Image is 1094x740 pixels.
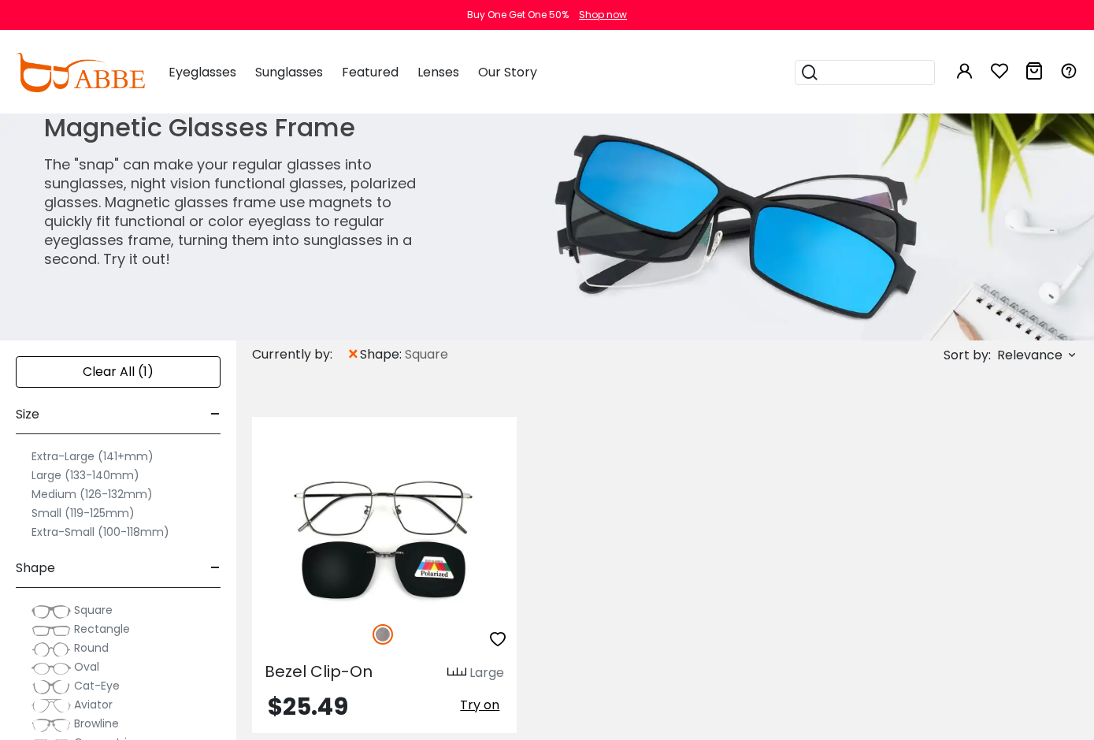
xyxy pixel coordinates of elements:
span: Try on [460,696,499,714]
img: Rectangle.png [32,623,71,638]
span: Square [405,345,448,364]
span: Bezel Clip-On [265,660,373,682]
img: Gun Bezel Clip-On - Metal ,Adjust Nose Pads [252,474,517,606]
img: Aviator.png [32,698,71,714]
div: Currently by: [252,340,347,369]
span: Our Story [478,63,537,81]
span: Eyeglasses [169,63,236,81]
span: Square [74,602,113,618]
div: Buy One Get One 50% [467,8,569,22]
p: The "snap" can make your regular glasses into sunglasses, night vision functional glasses, polari... [44,155,432,269]
img: Round.png [32,641,71,657]
img: size ruler [447,667,466,679]
img: Oval.png [32,660,71,676]
button: Try on [455,695,504,716]
span: - [210,549,221,587]
span: Round [74,640,109,656]
span: - [210,396,221,433]
img: Gun [373,624,393,645]
div: Large [469,664,504,682]
span: Size [16,396,39,433]
span: Sort by: [944,346,991,364]
span: Sunglasses [255,63,323,81]
span: Lenses [417,63,459,81]
span: Rectangle [74,621,130,637]
span: Shape [16,549,55,587]
span: Featured [342,63,399,81]
a: Shop now [571,8,627,21]
div: Clear All (1) [16,356,221,388]
span: Browline [74,716,119,731]
span: Oval [74,659,99,675]
label: Extra-Large (141+mm) [32,447,154,466]
span: Cat-Eye [74,678,120,694]
img: Browline.png [32,717,71,733]
span: × [347,340,360,369]
span: $25.49 [268,690,348,723]
label: Small (119-125mm) [32,504,135,522]
label: Medium (126-132mm) [32,485,153,504]
label: Large (133-140mm) [32,466,139,485]
div: Shop now [579,8,627,22]
span: shape: [360,345,405,364]
img: Cat-Eye.png [32,679,71,695]
span: Relevance [997,341,1062,370]
span: Aviator [74,697,113,712]
label: Extra-Small (100-118mm) [32,522,169,541]
h1: Magnetic Glasses Frame [44,113,432,143]
img: Square.png [32,604,71,619]
img: abbeglasses.com [16,53,145,92]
